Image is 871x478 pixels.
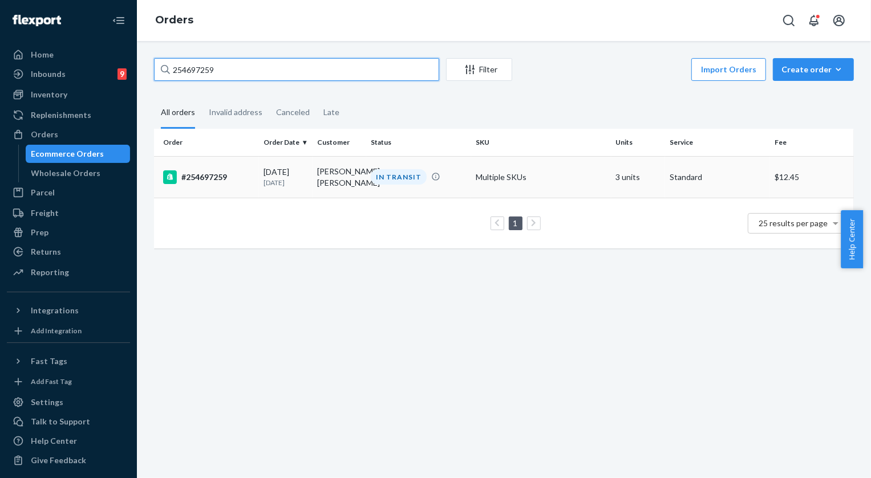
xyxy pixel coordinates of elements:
button: Open Search Box [777,9,800,32]
button: Filter [446,58,512,81]
div: Inventory [31,89,67,100]
a: Returns [7,243,130,261]
td: $12.45 [770,156,854,198]
a: Replenishments [7,106,130,124]
a: Settings [7,393,130,411]
div: Late [323,97,339,127]
a: Inbounds9 [7,65,130,83]
button: Create order [773,58,854,81]
a: Home [7,46,130,64]
button: Close Navigation [107,9,130,32]
div: Orders [31,129,58,140]
div: Customer [317,137,362,147]
a: Page 1 is your current page [511,218,520,228]
th: Status [366,129,471,156]
img: Flexport logo [13,15,61,26]
button: Open notifications [803,9,825,32]
div: Wholesale Orders [31,167,101,179]
div: Give Feedback [31,455,86,466]
a: Ecommerce Orders [26,145,131,163]
button: Open account menu [828,9,850,32]
div: Parcel [31,187,55,198]
th: Service [665,129,770,156]
div: Replenishments [31,109,91,121]
ol: breadcrumbs [146,4,202,37]
th: Order Date [259,129,313,156]
div: Add Integration [31,326,82,336]
td: 3 units [611,156,665,198]
button: Help Center [841,210,863,268]
button: Fast Tags [7,352,130,370]
a: Add Integration [7,324,130,338]
div: Integrations [31,305,79,316]
a: Wholesale Orders [26,164,131,182]
div: Invalid address [209,97,262,127]
div: IN TRANSIT [371,169,427,185]
div: Fast Tags [31,356,67,367]
button: Give Feedback [7,451,130,469]
a: Talk to Support [7,412,130,431]
div: Home [31,49,54,60]
div: 9 [118,68,127,80]
div: Canceled [276,97,310,127]
input: Search orders [154,58,439,81]
p: Standard [670,171,765,183]
div: Returns [31,246,61,258]
a: Freight [7,204,130,222]
div: Ecommerce Orders [31,148,104,160]
a: Help Center [7,432,130,450]
a: Orders [155,14,193,26]
div: Filter [447,64,512,75]
td: [PERSON_NAME] [PERSON_NAME] [313,156,366,198]
a: Prep [7,223,130,242]
th: Order [154,129,259,156]
th: Fee [770,129,854,156]
div: Talk to Support [31,416,90,427]
a: Parcel [7,183,130,202]
div: Settings [31,397,63,408]
div: All orders [161,97,195,129]
a: Orders [7,125,130,144]
div: Reporting [31,267,69,278]
div: [DATE] [264,166,308,187]
div: Prep [31,227,48,238]
div: Help Center [31,435,77,447]
div: Add Fast Tag [31,377,72,386]
div: Inbounds [31,68,66,80]
th: Units [611,129,665,156]
a: Add Fast Tag [7,375,130,389]
button: Integrations [7,301,130,320]
th: SKU [471,129,611,156]
a: Inventory [7,85,130,104]
div: #254697259 [163,170,254,184]
div: Freight [31,207,59,219]
button: Import Orders [691,58,766,81]
div: Create order [781,64,845,75]
span: 25 results per page [759,218,828,228]
p: [DATE] [264,178,308,187]
a: Reporting [7,263,130,281]
td: Multiple SKUs [471,156,611,198]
